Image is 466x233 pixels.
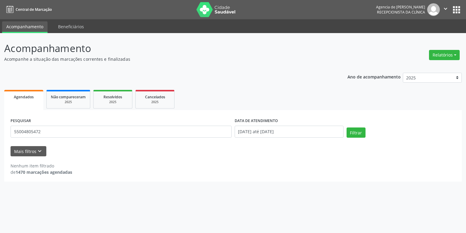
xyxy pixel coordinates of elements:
div: Nenhum item filtrado [11,163,72,169]
p: Ano de acompanhamento [347,73,401,80]
div: 2025 [98,100,128,104]
p: Acompanhamento [4,41,325,56]
div: Agencia de [PERSON_NAME] [376,5,425,10]
span: Recepcionista da clínica [377,10,425,15]
button:  [440,3,451,16]
span: Agendados [14,94,34,100]
a: Central de Marcação [4,5,52,14]
button: apps [451,5,462,15]
span: Central de Marcação [16,7,52,12]
input: Selecione um intervalo [235,126,344,138]
label: DATA DE ATENDIMENTO [235,116,278,126]
span: Não compareceram [51,94,86,100]
strong: 1470 marcações agendadas [16,169,72,175]
button: Filtrar [347,127,366,138]
span: Resolvidos [103,94,122,100]
i:  [442,5,449,12]
a: Beneficiários [54,21,88,32]
button: Mais filtroskeyboard_arrow_down [11,146,46,157]
i: keyboard_arrow_down [36,148,43,155]
div: de [11,169,72,175]
label: PESQUISAR [11,116,31,126]
span: Cancelados [145,94,165,100]
input: Nome, código do beneficiário ou CPF [11,126,232,138]
div: 2025 [51,100,86,104]
a: Acompanhamento [2,21,48,33]
div: 2025 [140,100,170,104]
img: img [427,3,440,16]
p: Acompanhe a situação das marcações correntes e finalizadas [4,56,325,62]
button: Relatórios [429,50,460,60]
